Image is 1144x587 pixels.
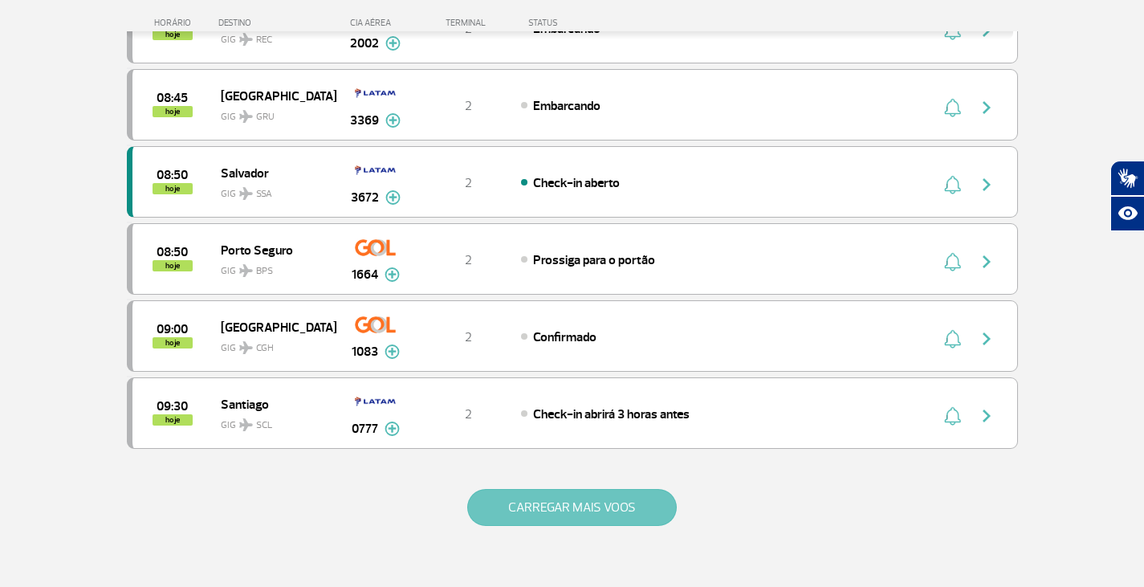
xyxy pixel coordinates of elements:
[977,175,996,194] img: seta-direita-painel-voo.svg
[520,18,651,28] div: STATUS
[256,187,272,202] span: SSA
[221,162,324,183] span: Salvador
[944,175,961,194] img: sino-painel-voo.svg
[352,419,378,438] span: 0777
[221,393,324,414] span: Santiago
[385,36,401,51] img: mais-info-painel-voo.svg
[157,247,188,258] span: 2025-09-30 08:50:00
[336,18,416,28] div: CIA AÉREA
[385,344,400,359] img: mais-info-painel-voo.svg
[157,401,188,412] span: 2025-09-30 09:30:00
[385,113,401,128] img: mais-info-painel-voo.svg
[385,267,400,282] img: mais-info-painel-voo.svg
[944,252,961,271] img: sino-painel-voo.svg
[256,341,274,356] span: CGH
[944,98,961,117] img: sino-painel-voo.svg
[533,329,596,345] span: Confirmado
[153,260,193,271] span: hoje
[221,178,324,202] span: GIG
[221,85,324,106] span: [GEOGRAPHIC_DATA]
[533,175,620,191] span: Check-in aberto
[977,329,996,349] img: seta-direita-painel-voo.svg
[465,329,472,345] span: 2
[352,265,378,284] span: 1664
[467,489,677,526] button: CARREGAR MAIS VOOS
[239,341,253,354] img: destiny_airplane.svg
[350,34,379,53] span: 2002
[239,264,253,277] img: destiny_airplane.svg
[465,98,472,114] span: 2
[157,324,188,335] span: 2025-09-30 09:00:00
[350,111,379,130] span: 3369
[1110,161,1144,231] div: Plugin de acessibilidade da Hand Talk.
[157,92,188,104] span: 2025-09-30 08:45:00
[351,188,379,207] span: 3672
[385,190,401,205] img: mais-info-painel-voo.svg
[465,406,472,422] span: 2
[256,110,275,124] span: GRU
[465,175,472,191] span: 2
[221,239,324,260] span: Porto Seguro
[218,18,336,28] div: DESTINO
[385,422,400,436] img: mais-info-painel-voo.svg
[239,33,253,46] img: destiny_airplane.svg
[239,187,253,200] img: destiny_airplane.svg
[1110,196,1144,231] button: Abrir recursos assistivos.
[221,101,324,124] span: GIG
[132,18,219,28] div: HORÁRIO
[221,410,324,433] span: GIG
[221,316,324,337] span: [GEOGRAPHIC_DATA]
[944,406,961,426] img: sino-painel-voo.svg
[153,183,193,194] span: hoje
[977,252,996,271] img: seta-direita-painel-voo.svg
[977,406,996,426] img: seta-direita-painel-voo.svg
[533,406,690,422] span: Check-in abrirá 3 horas antes
[533,252,655,268] span: Prossiga para o portão
[221,255,324,279] span: GIG
[239,418,253,431] img: destiny_airplane.svg
[352,342,378,361] span: 1083
[153,414,193,426] span: hoje
[977,98,996,117] img: seta-direita-painel-voo.svg
[944,329,961,349] img: sino-painel-voo.svg
[153,337,193,349] span: hoje
[256,418,272,433] span: SCL
[256,264,273,279] span: BPS
[533,98,600,114] span: Embarcando
[221,332,324,356] span: GIG
[157,169,188,181] span: 2025-09-30 08:50:00
[256,33,272,47] span: REC
[416,18,520,28] div: TERMINAL
[1110,161,1144,196] button: Abrir tradutor de língua de sinais.
[153,106,193,117] span: hoje
[239,110,253,123] img: destiny_airplane.svg
[465,252,472,268] span: 2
